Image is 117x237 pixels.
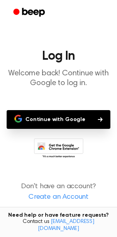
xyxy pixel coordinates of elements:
[6,182,111,203] p: Don't have an account?
[38,219,94,232] a: [EMAIL_ADDRESS][DOMAIN_NAME]
[7,110,110,129] button: Continue with Google
[8,192,109,203] a: Create an Account
[6,50,111,62] h1: Log In
[5,219,112,232] span: Contact us
[8,5,52,20] a: Beep
[6,69,111,88] p: Welcome back! Continue with Google to log in.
